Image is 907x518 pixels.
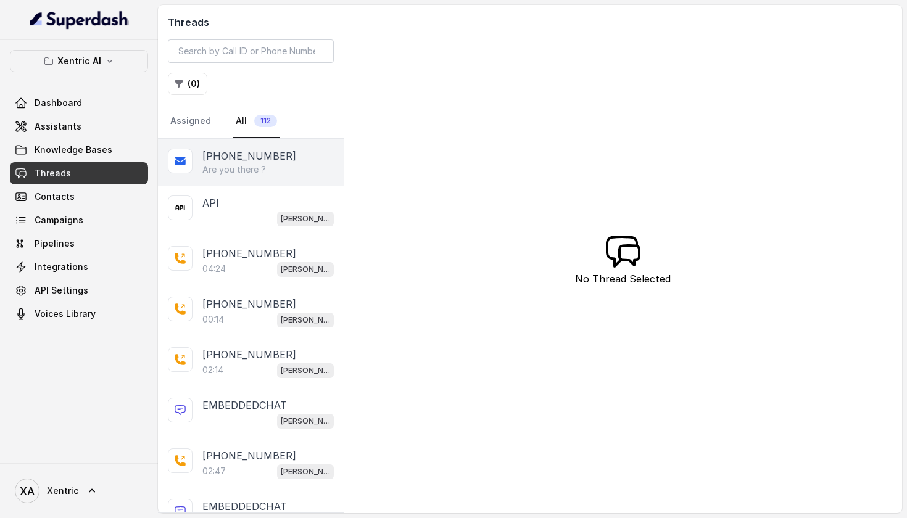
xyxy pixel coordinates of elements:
[202,448,296,463] p: [PHONE_NUMBER]
[202,398,287,413] p: EMBEDDEDCHAT
[10,186,148,208] a: Contacts
[281,263,330,276] p: [PERSON_NAME]
[35,308,96,320] span: Voices Library
[10,279,148,302] a: API Settings
[281,466,330,478] p: [PERSON_NAME]
[10,209,148,231] a: Campaigns
[168,73,207,95] button: (0)
[35,144,112,156] span: Knowledge Bases
[254,115,277,127] span: 112
[575,271,671,286] p: No Thread Selected
[202,149,296,163] p: [PHONE_NUMBER]
[10,474,148,508] a: Xentric
[202,499,287,514] p: EMBEDDEDCHAT
[281,364,330,377] p: [PERSON_NAME]
[35,120,81,133] span: Assistants
[35,261,88,273] span: Integrations
[10,92,148,114] a: Dashboard
[281,415,330,427] p: [PERSON_NAME]
[281,213,330,225] p: [PERSON_NAME]
[202,313,224,326] p: 00:14
[233,105,280,138] a: All112
[202,263,226,275] p: 04:24
[35,191,75,203] span: Contacts
[35,97,82,109] span: Dashboard
[35,214,83,226] span: Campaigns
[202,297,296,311] p: [PHONE_NUMBER]
[10,139,148,161] a: Knowledge Bases
[20,485,35,498] text: XA
[57,54,101,68] p: Xentric AI
[168,105,334,138] nav: Tabs
[202,246,296,261] p: [PHONE_NUMBER]
[47,485,78,497] span: Xentric
[10,232,148,255] a: Pipelines
[35,284,88,297] span: API Settings
[10,256,148,278] a: Integrations
[202,347,296,362] p: [PHONE_NUMBER]
[35,167,71,179] span: Threads
[168,105,213,138] a: Assigned
[168,39,334,63] input: Search by Call ID or Phone Number
[202,195,219,210] p: API
[10,50,148,72] button: Xentric AI
[281,314,330,326] p: [PERSON_NAME]
[35,237,75,250] span: Pipelines
[30,10,129,30] img: light.svg
[10,162,148,184] a: Threads
[202,465,226,477] p: 02:47
[202,364,223,376] p: 02:14
[168,15,334,30] h2: Threads
[10,303,148,325] a: Voices Library
[10,115,148,138] a: Assistants
[202,163,266,176] p: Are you there ?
